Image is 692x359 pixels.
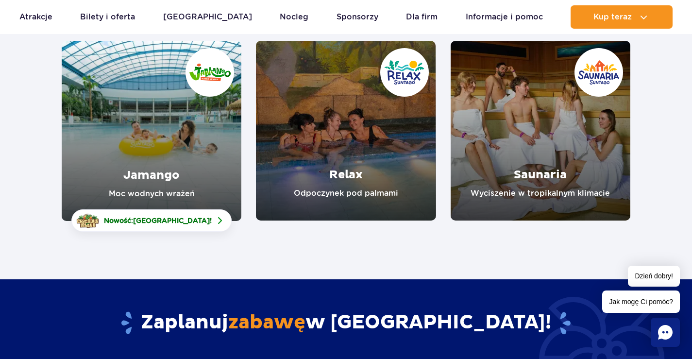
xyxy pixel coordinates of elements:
a: Nowość:[GEOGRAPHIC_DATA]! [71,209,232,232]
a: Dla firm [406,5,438,29]
h2: Zaplanuj w [GEOGRAPHIC_DATA]! [62,310,630,336]
a: Informacje i pomoc [466,5,543,29]
span: [GEOGRAPHIC_DATA] [133,217,210,224]
a: Saunaria [451,41,630,221]
button: Kup teraz [571,5,673,29]
span: Kup teraz [593,13,632,21]
a: Jamango [62,41,241,221]
span: Dzień dobry! [628,266,680,287]
span: Nowość: ! [104,216,212,225]
a: Relax [256,41,436,221]
a: Bilety i oferta [80,5,135,29]
div: Chat [651,318,680,347]
a: Sponsorzy [337,5,378,29]
span: zabawę [228,310,305,335]
a: Atrakcje [19,5,52,29]
a: [GEOGRAPHIC_DATA] [163,5,252,29]
a: Nocleg [280,5,308,29]
span: Jak mogę Ci pomóc? [602,291,680,313]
